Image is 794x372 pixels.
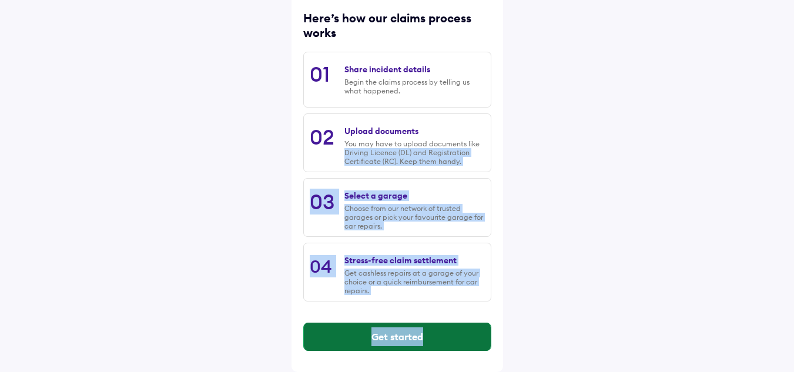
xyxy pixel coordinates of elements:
div: Get cashless repairs at a garage of your choice or a quick reimbursement for car repairs. [344,269,484,295]
div: 01 [310,61,330,87]
div: Stress-free claim settlement [344,255,457,266]
div: Choose from our network of trusted garages or pick your favourite garage for car repairs. [344,204,484,230]
div: 03 [310,189,334,215]
div: You may have to upload documents like Driving Licence (DL) and Registration Certificate (RC). Kee... [344,139,484,166]
div: 04 [310,255,332,277]
div: Begin the claims process by telling us what happened. [344,78,484,95]
div: 02 [310,124,334,150]
div: Upload documents [344,126,418,136]
div: Select a garage [344,190,407,201]
button: Get started [304,323,491,351]
div: Share incident details [344,64,430,75]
